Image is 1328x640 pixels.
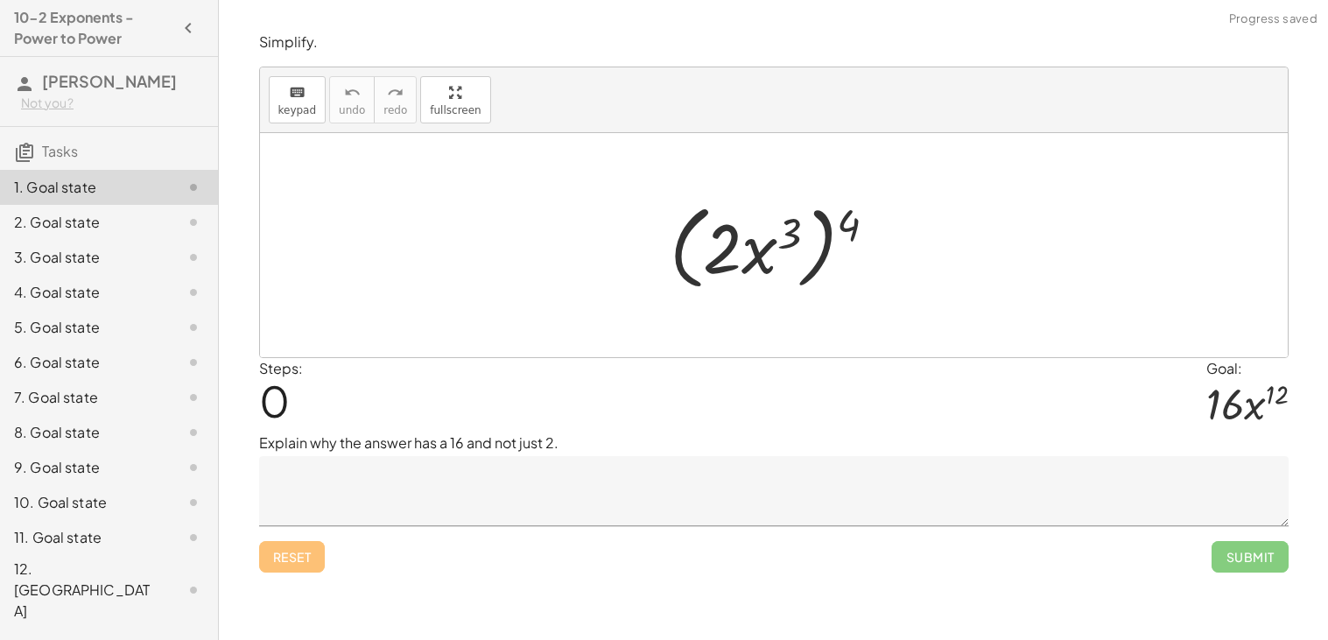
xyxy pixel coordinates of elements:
[183,352,204,373] i: Task not started.
[14,559,155,622] div: 12. [GEOGRAPHIC_DATA]
[383,104,407,116] span: redo
[183,580,204,601] i: Task not started.
[269,76,327,123] button: keyboardkeypad
[430,104,481,116] span: fullscreen
[183,527,204,548] i: Task not started.
[278,104,317,116] span: keypad
[14,282,155,303] div: 4. Goal state
[183,387,204,408] i: Task not started.
[183,422,204,443] i: Task not started.
[14,247,155,268] div: 3. Goal state
[259,359,303,377] label: Steps:
[14,317,155,338] div: 5. Goal state
[259,374,290,427] span: 0
[14,212,155,233] div: 2. Goal state
[420,76,490,123] button: fullscreen
[259,433,1289,454] p: Explain why the answer has a 16 and not just 2.
[14,422,155,443] div: 8. Goal state
[183,317,204,338] i: Task not started.
[42,71,177,91] span: [PERSON_NAME]
[374,76,417,123] button: redoredo
[42,142,78,160] span: Tasks
[14,7,172,49] h4: 10-2 Exponents - Power to Power
[14,527,155,548] div: 11. Goal state
[339,104,365,116] span: undo
[329,76,375,123] button: undoundo
[21,95,204,112] div: Not you?
[183,177,204,198] i: Task not started.
[14,492,155,513] div: 10. Goal state
[344,82,361,103] i: undo
[1229,11,1317,28] span: Progress saved
[183,247,204,268] i: Task not started.
[183,492,204,513] i: Task not started.
[14,387,155,408] div: 7. Goal state
[387,82,404,103] i: redo
[259,32,1289,53] p: Simplify.
[183,212,204,233] i: Task not started.
[1206,358,1289,379] div: Goal:
[14,457,155,478] div: 9. Goal state
[289,82,306,103] i: keyboard
[183,457,204,478] i: Task not started.
[14,177,155,198] div: 1. Goal state
[14,352,155,373] div: 6. Goal state
[183,282,204,303] i: Task not started.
